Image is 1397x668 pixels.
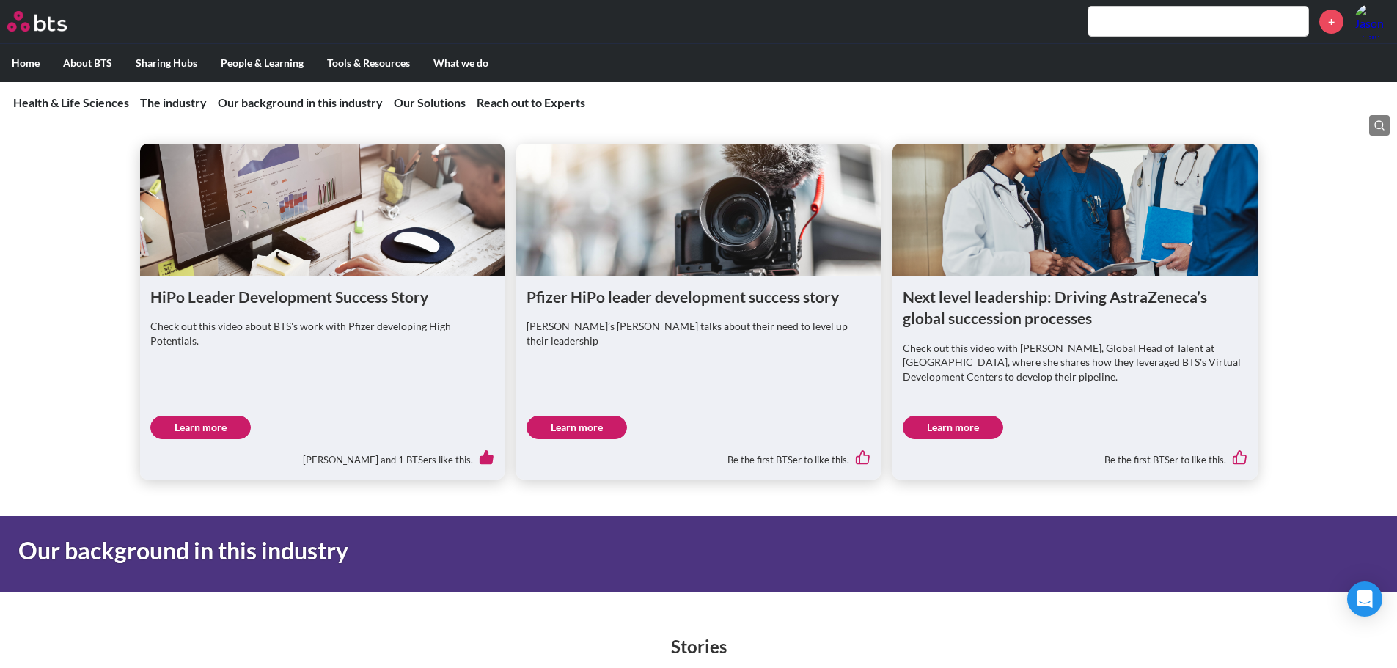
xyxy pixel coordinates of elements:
img: BTS Logo [7,11,67,32]
div: Be the first BTSer to like this. [527,439,870,470]
p: [PERSON_NAME]’s [PERSON_NAME] talks about their need to level up their leadership [527,319,870,348]
a: Profile [1354,4,1390,39]
a: Learn more [527,416,627,439]
h1: Pfizer HiPo leader development success story [527,286,870,307]
h1: Next level leadership: Driving AstraZeneca’s global succession processes [903,286,1247,329]
label: Tools & Resources [315,44,422,82]
label: Sharing Hubs [124,44,209,82]
h1: Our background in this industry [18,535,970,568]
div: Be the first BTSer to like this. [903,439,1247,470]
label: About BTS [51,44,124,82]
a: Health & Life Sciences [13,95,129,109]
a: Learn more [150,416,251,439]
a: Go home [7,11,94,32]
div: Open Intercom Messenger [1347,581,1382,617]
p: Check out this video about BTS's work with Pfizer developing High Potentials. [150,319,494,348]
div: [PERSON_NAME] and 1 BTSers like this. [150,439,494,470]
a: Learn more [903,416,1003,439]
a: Our Solutions [394,95,466,109]
h1: HiPo Leader Development Success Story [150,286,494,307]
a: Our background in this industry [218,95,383,109]
a: Reach out to Experts [477,95,585,109]
p: Check out this video with [PERSON_NAME], Global Head of Talent at [GEOGRAPHIC_DATA], where she sh... [903,341,1247,384]
label: People & Learning [209,44,315,82]
label: What we do [422,44,500,82]
a: The industry [140,95,207,109]
img: Jason Phillips [1354,4,1390,39]
a: + [1319,10,1343,34]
